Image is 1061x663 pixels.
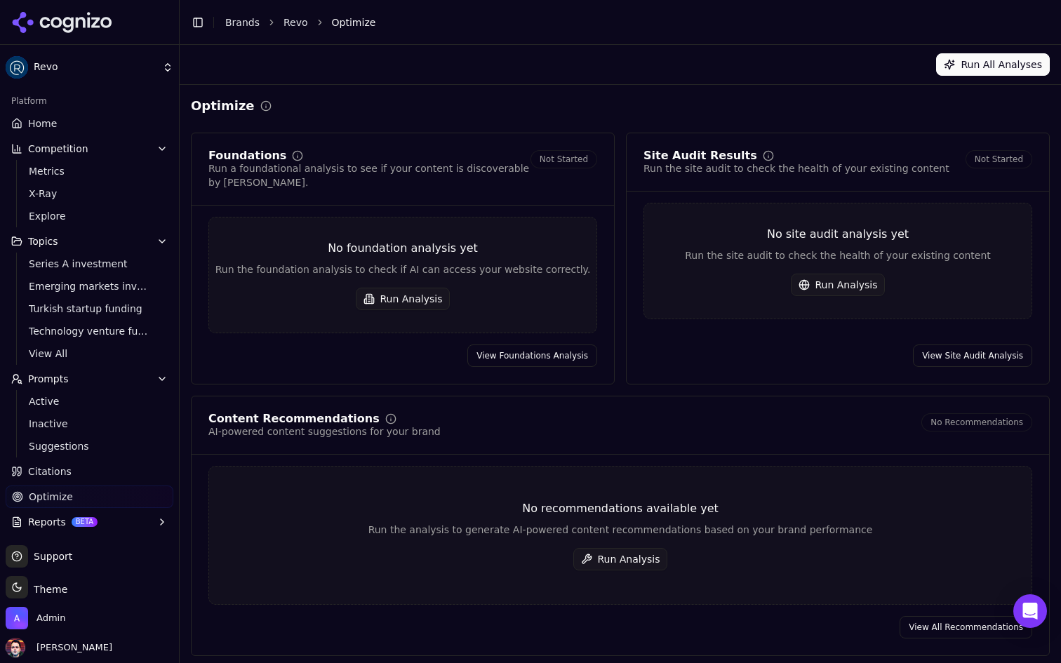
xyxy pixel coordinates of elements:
[573,548,668,570] button: Run Analysis
[643,161,949,175] div: Run the site audit to check the health of your existing content
[23,299,156,319] a: Turkish startup funding
[6,511,173,533] button: ReportsBETA
[966,150,1032,168] span: Not Started
[29,347,151,361] span: View All
[6,607,28,629] img: Admin
[29,302,151,316] span: Turkish startup funding
[23,206,156,226] a: Explore
[28,234,58,248] span: Topics
[28,515,66,529] span: Reports
[28,116,57,130] span: Home
[208,424,441,438] div: AI-powered content suggestions for your brand
[644,226,1032,243] div: No site audit analysis yet
[936,53,1050,76] button: Run All Analyses
[28,584,67,595] span: Theme
[34,61,156,74] span: Revo
[530,150,597,168] span: Not Started
[208,150,286,161] div: Foundations
[28,464,72,478] span: Citations
[913,344,1032,367] a: View Site Audit Analysis
[29,164,151,178] span: Metrics
[29,417,151,431] span: Inactive
[29,209,151,223] span: Explore
[31,641,112,654] span: [PERSON_NAME]
[29,394,151,408] span: Active
[208,161,530,189] div: Run a foundational analysis to see if your content is discoverable by [PERSON_NAME].
[23,391,156,411] a: Active
[6,638,25,657] img: Deniz Ozcan
[643,150,757,161] div: Site Audit Results
[6,607,65,629] button: Open organization switcher
[6,90,173,112] div: Platform
[356,288,451,310] button: Run Analysis
[332,15,376,29] span: Optimize
[225,17,260,28] a: Brands
[6,138,173,160] button: Competition
[36,612,65,624] span: Admin
[6,368,173,390] button: Prompts
[208,413,380,424] div: Content Recommendations
[23,436,156,456] a: Suggestions
[6,112,173,135] a: Home
[28,142,88,156] span: Competition
[209,500,1032,517] div: No recommendations available yet
[283,15,308,29] a: Revo
[28,549,72,563] span: Support
[23,276,156,296] a: Emerging markets investing
[225,15,1022,29] nav: breadcrumb
[29,279,151,293] span: Emerging markets investing
[29,490,73,504] span: Optimize
[209,240,596,257] div: No foundation analysis yet
[29,439,151,453] span: Suggestions
[6,56,28,79] img: Revo
[6,460,173,483] a: Citations
[209,523,1032,537] div: Run the analysis to generate AI-powered content recommendations based on your brand performance
[6,485,173,508] a: Optimize
[1013,594,1047,628] div: Open Intercom Messenger
[23,414,156,434] a: Inactive
[72,517,98,527] span: BETA
[23,254,156,274] a: Series A investment
[23,184,156,203] a: X-Ray
[191,96,255,116] h2: Optimize
[29,257,151,271] span: Series A investment
[921,413,1032,431] span: No Recommendations
[23,344,156,363] a: View All
[29,187,151,201] span: X-Ray
[900,616,1032,638] a: View All Recommendations
[791,274,886,296] button: Run Analysis
[23,161,156,181] a: Metrics
[29,324,151,338] span: Technology venture funds
[6,230,173,253] button: Topics
[6,638,112,657] button: Open user button
[209,262,596,276] div: Run the foundation analysis to check if AI can access your website correctly.
[467,344,597,367] a: View Foundations Analysis
[28,372,69,386] span: Prompts
[23,321,156,341] a: Technology venture funds
[644,248,1032,262] div: Run the site audit to check the health of your existing content
[6,536,173,558] button: Toolbox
